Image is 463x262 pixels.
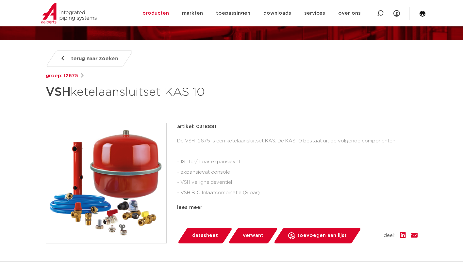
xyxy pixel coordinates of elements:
[46,86,71,98] strong: VSH
[177,136,418,201] div: De VSH I2675 is een ketelaansluitset KAS. De KAS 10 bestaat uit de volgende componenten: - 18 lit...
[192,230,218,241] span: datasheet
[177,123,216,131] p: artikel: 0318881
[45,51,133,67] a: terug naar zoeken
[46,82,291,102] h1: ketelaansluitset KAS 10
[297,230,347,241] span: toevoegen aan lijst
[177,204,418,211] div: lees meer
[177,228,233,243] a: datasheet
[384,232,395,240] span: deel:
[243,230,263,241] span: verwant
[46,72,78,80] a: groep: I2675
[228,228,278,243] a: verwant
[71,53,118,64] span: terug naar zoeken
[46,123,166,243] img: Product Image for VSH ketelaansluitset KAS 10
